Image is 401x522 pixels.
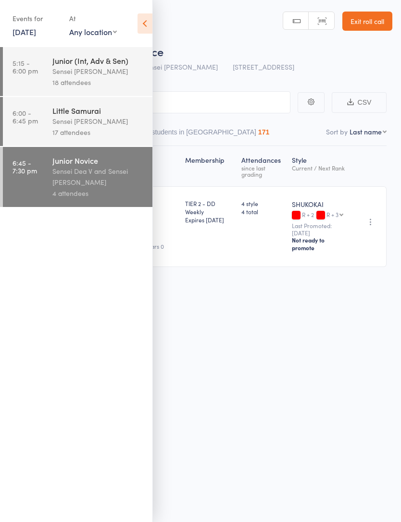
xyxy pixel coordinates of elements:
[292,211,348,219] div: R + 2
[3,47,152,96] a: 5:15 -6:00 pmJunior (Int, Adv & Sen)Sensei [PERSON_NAME]18 attendees
[52,116,144,127] div: Sensei [PERSON_NAME]
[13,159,37,174] time: 6:45 - 7:30 pm
[292,236,348,252] div: Not ready to promote
[258,128,269,136] div: 171
[69,11,117,26] div: At
[241,207,284,216] span: 4 total
[52,105,144,116] div: Little Samurai
[292,222,348,236] small: Last Promoted: [DATE]
[326,127,348,136] label: Sort by
[69,26,117,37] div: Any location
[52,55,144,66] div: Junior (Int, Adv & Sen)
[133,123,270,146] button: Other students in [GEOGRAPHIC_DATA]171
[292,165,348,171] div: Current / Next Rank
[52,77,144,88] div: 18 attendees
[342,12,392,31] a: Exit roll call
[52,166,144,188] div: Sensei Dea V and Sensei [PERSON_NAME]
[233,62,294,72] span: [STREET_ADDRESS]
[238,150,288,182] div: Atten­dances
[13,109,38,124] time: 6:00 - 6:45 pm
[52,155,144,166] div: Junior Novice
[181,150,238,182] div: Membership
[241,199,284,207] span: 4 style
[52,127,144,138] div: 17 attendees
[52,188,144,199] div: 4 attendees
[350,127,382,136] div: Last name
[288,150,351,182] div: Style
[326,211,338,218] div: R + 3
[185,216,234,224] div: Expires [DATE]
[13,59,38,74] time: 5:15 - 6:00 pm
[3,97,152,146] a: 6:00 -6:45 pmLittle SamuraiSensei [PERSON_NAME]17 attendees
[332,92,387,113] button: CSV
[185,199,234,224] div: TIER 2 - DD Weekly
[3,147,152,207] a: 6:45 -7:30 pmJunior NoviceSensei Dea V and Sensei [PERSON_NAME]4 attendees
[241,165,284,177] div: since last grading
[52,66,144,77] div: Sensei [PERSON_NAME]
[13,11,60,26] div: Events for
[13,26,36,37] a: [DATE]
[292,199,348,209] div: SHUKOKAI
